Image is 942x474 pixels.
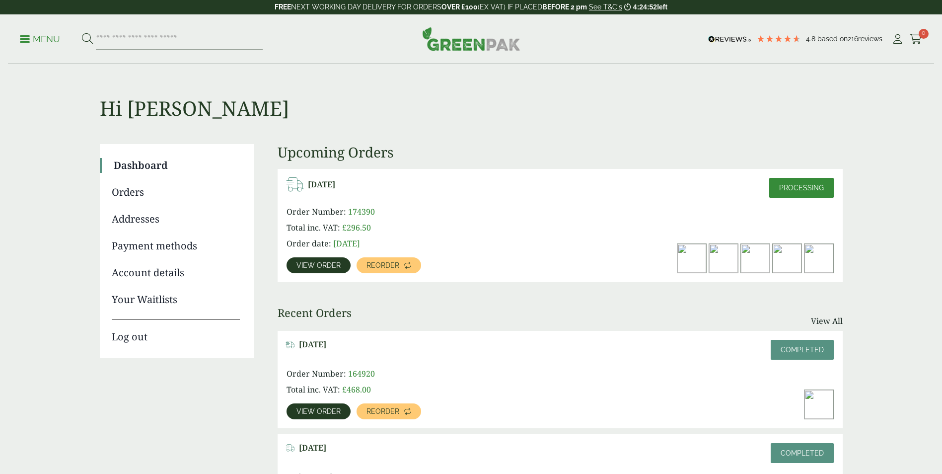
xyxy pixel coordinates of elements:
[773,244,801,273] img: Kraft-8oz-with-Porridge-300x200.jpg
[817,35,848,43] span: Based on
[891,34,904,44] i: My Account
[366,262,399,269] span: Reorder
[112,265,240,280] a: Account details
[278,306,352,319] h3: Recent Orders
[633,3,657,11] span: 4:24:52
[287,384,340,395] span: Total inc. VAT:
[100,65,843,120] h1: Hi [PERSON_NAME]
[278,144,843,161] h3: Upcoming Orders
[708,36,751,43] img: REVIEWS.io
[441,3,478,11] strong: OVER £100
[296,408,341,415] span: View order
[112,319,240,344] a: Log out
[542,3,587,11] strong: BEFORE 2 pm
[357,257,421,273] a: Reorder
[287,257,351,273] a: View order
[112,292,240,307] a: Your Waitlists
[709,244,738,273] img: Small-Plastic-Lid-Top-300x181.jpg
[357,403,421,419] a: Reorder
[910,32,922,47] a: 0
[342,222,347,233] span: £
[342,222,371,233] bdi: 296.50
[756,34,801,43] div: 4.79 Stars
[342,384,347,395] span: £
[804,244,833,273] img: Plastic-Lid-Top-300x229.jpg
[287,222,340,233] span: Total inc. VAT:
[333,238,360,249] span: [DATE]
[919,29,929,39] span: 0
[20,33,60,45] p: Menu
[348,368,375,379] span: 164920
[848,35,858,43] span: 216
[589,3,622,11] a: See T&C's
[296,262,341,269] span: View order
[287,368,346,379] span: Order Number:
[910,34,922,44] i: Cart
[677,244,706,273] img: Kraft-4oz-with-Peas-300x200.jpg
[299,443,326,453] span: [DATE]
[781,449,824,457] span: Completed
[741,244,770,273] img: Kraft-16oz-with-Soup-300x200.jpg
[275,3,291,11] strong: FREE
[287,403,351,419] a: View order
[657,3,667,11] span: left
[287,206,346,217] span: Order Number:
[858,35,882,43] span: reviews
[804,390,833,419] img: 12_kraft-300x200.jpg
[114,158,240,173] a: Dashboard
[348,206,375,217] span: 174390
[342,384,371,395] bdi: 468.00
[779,184,824,192] span: Processing
[112,238,240,253] a: Payment methods
[308,180,335,189] span: [DATE]
[20,33,60,43] a: Menu
[422,27,520,51] img: GreenPak Supplies
[112,185,240,200] a: Orders
[299,340,326,349] span: [DATE]
[806,35,817,43] span: 4.8
[366,408,399,415] span: Reorder
[781,346,824,354] span: Completed
[287,238,331,249] span: Order date:
[811,315,843,327] a: View All
[112,212,240,227] a: Addresses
